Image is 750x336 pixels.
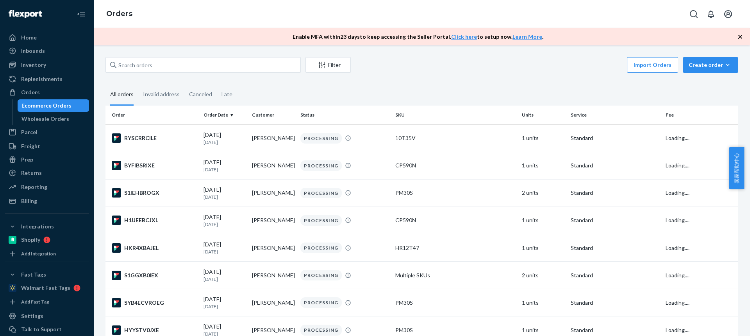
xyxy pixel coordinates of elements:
td: 1 units [519,234,567,262]
div: Inbounds [21,47,45,55]
div: Add Integration [21,250,56,257]
div: H1UEEBCJXL [112,216,197,225]
td: 1 units [519,289,567,316]
a: Walmart Fast Tags [5,282,89,294]
td: 1 units [519,124,567,152]
button: Fast Tags [5,268,89,281]
div: [DATE] [204,213,246,228]
p: Standard [571,244,659,252]
a: Billing [5,195,89,207]
button: Open Search Box [686,6,702,22]
a: Ecommerce Orders [18,99,89,112]
a: Reporting [5,181,89,193]
a: Orders [5,86,89,99]
td: [PERSON_NAME] [249,262,297,289]
p: [DATE] [204,248,246,255]
p: Standard [571,189,659,197]
p: [DATE] [204,166,246,173]
div: Late [221,84,232,104]
a: Prep [5,153,89,166]
button: Import Orders [627,57,678,73]
div: Settings [21,312,43,320]
th: SKU [392,106,519,124]
div: Invalid address [143,84,180,104]
a: Home [5,31,89,44]
p: [DATE] [204,276,246,282]
div: All orders [110,84,134,106]
td: Loading.... [662,152,738,179]
td: Loading.... [662,207,738,234]
div: Reporting [21,183,47,191]
a: Add Integration [5,249,89,259]
div: PROCESSING [300,215,342,226]
a: Wholesale Orders [18,113,89,125]
p: [DATE] [204,221,246,228]
input: Search orders [105,57,301,73]
a: Inventory [5,59,89,71]
div: PROCESSING [300,243,342,253]
div: Ecommerce Orders [21,102,71,110]
div: Canceled [189,84,212,104]
div: HYYSTV0JXE [112,325,197,335]
div: PM30S [395,299,516,307]
button: Open account menu [720,6,736,22]
a: Shopify [5,234,89,246]
div: [DATE] [204,241,246,255]
a: Add Fast Tag [5,297,89,307]
button: Open notifications [703,6,719,22]
div: Freight [21,142,40,150]
div: PROCESSING [300,325,342,335]
div: SYB4ECVROEG [112,298,197,307]
td: 1 units [519,207,567,234]
div: PROCESSING [300,133,342,144]
div: [DATE] [204,295,246,310]
a: Freight [5,140,89,153]
div: RYSCRRCILE [112,133,197,143]
th: Units [519,106,567,124]
div: [DATE] [204,268,246,282]
button: 卖家帮助中心 [729,147,744,189]
div: Replenishments [21,75,62,83]
td: Loading.... [662,124,738,152]
td: [PERSON_NAME] [249,207,297,234]
div: Inventory [21,61,46,69]
div: Prep [21,156,33,164]
p: [DATE] [204,194,246,200]
div: PROCESSING [300,270,342,280]
td: [PERSON_NAME] [249,179,297,207]
th: Service [568,106,662,124]
td: [PERSON_NAME] [249,152,297,179]
a: Replenishments [5,73,89,85]
div: Returns [21,169,42,177]
div: [DATE] [204,158,246,173]
div: Walmart Fast Tags [21,284,70,292]
div: Talk to Support [21,325,62,333]
p: Standard [571,299,659,307]
div: 10T35V [395,134,516,142]
th: Order Date [200,106,249,124]
div: Billing [21,197,37,205]
div: PROCESSING [300,297,342,308]
th: Order [105,106,200,124]
button: Integrations [5,220,89,233]
div: BYFIBSRIXE [112,161,197,170]
td: 1 units [519,152,567,179]
div: Filter [306,61,350,69]
p: Standard [571,134,659,142]
td: 2 units [519,262,567,289]
ol: breadcrumbs [100,3,139,25]
div: S1GGXB0IEX [112,271,197,280]
a: Settings [5,310,89,322]
button: Filter [305,57,351,73]
td: [PERSON_NAME] [249,289,297,316]
p: Standard [571,162,659,169]
div: HKR4XBAJEL [112,243,197,253]
img: Flexport logo [9,10,42,18]
td: [PERSON_NAME] [249,124,297,152]
div: Add Fast Tag [21,298,49,305]
a: Parcel [5,126,89,138]
p: Standard [571,271,659,279]
div: PROCESSING [300,160,342,171]
td: [PERSON_NAME] [249,234,297,262]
